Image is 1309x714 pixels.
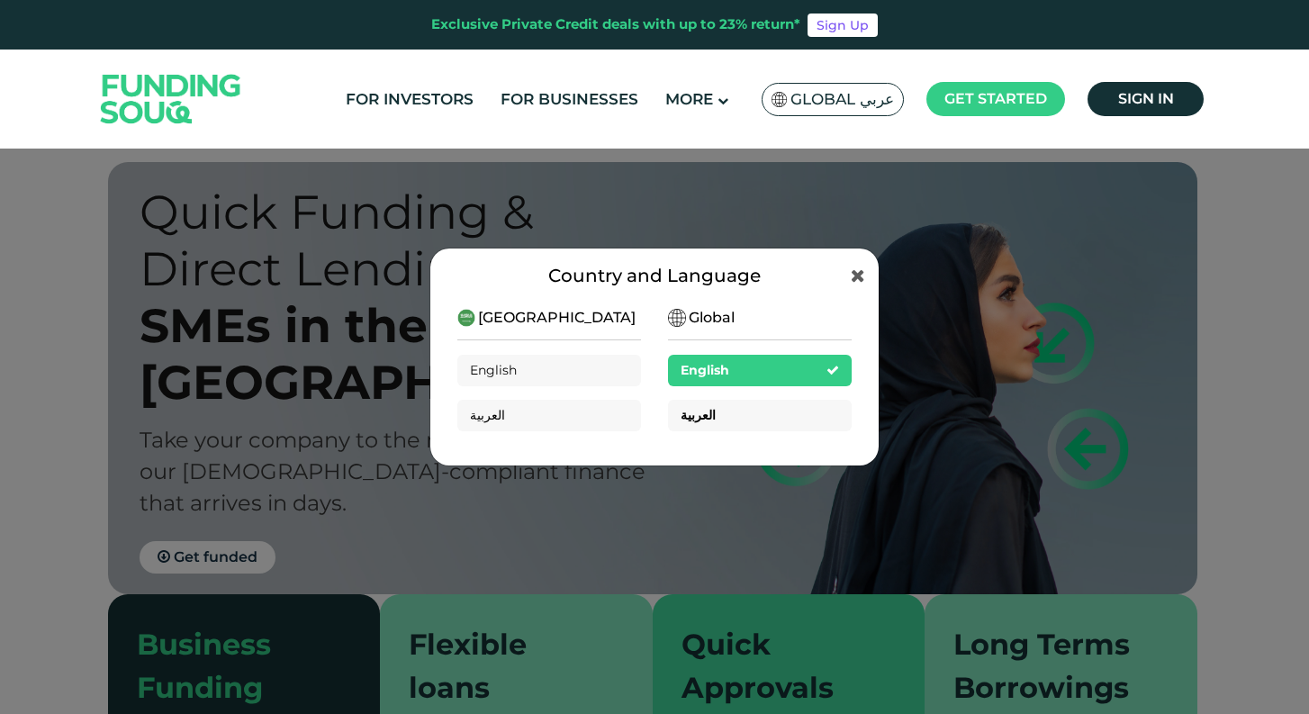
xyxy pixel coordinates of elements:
[681,362,729,378] span: English
[470,407,505,423] span: العربية
[665,90,713,108] span: More
[341,85,478,114] a: For Investors
[808,14,878,37] a: Sign Up
[457,262,852,289] div: Country and Language
[772,92,788,107] img: SA Flag
[1118,90,1174,107] span: Sign in
[1088,82,1204,116] a: Sign in
[470,362,517,378] span: English
[668,309,686,327] img: SA Flag
[689,307,735,329] span: Global
[790,89,894,110] span: Global عربي
[496,85,643,114] a: For Businesses
[478,307,636,329] span: [GEOGRAPHIC_DATA]
[83,53,259,144] img: Logo
[457,309,475,327] img: SA Flag
[944,90,1047,107] span: Get started
[431,14,800,35] div: Exclusive Private Credit deals with up to 23% return*
[681,407,716,423] span: العربية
